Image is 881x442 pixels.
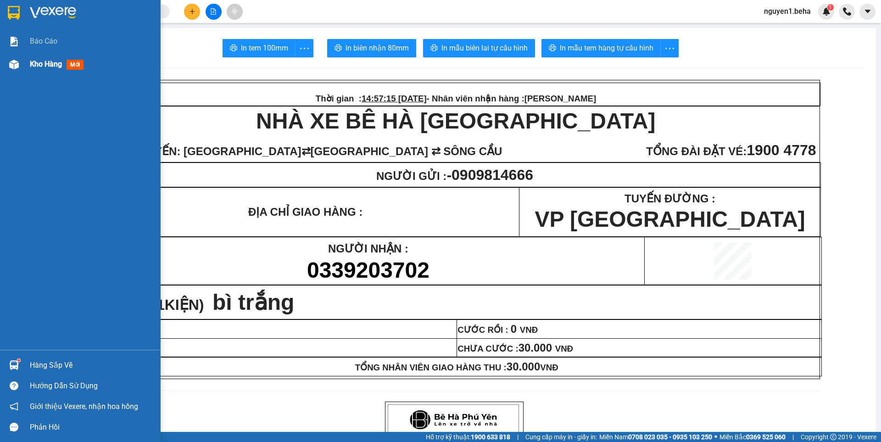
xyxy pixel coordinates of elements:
[560,42,653,54] span: In mẫu tem hàng tự cấu hình
[507,360,540,373] span: 30.000
[67,60,84,70] span: mới
[661,43,678,54] span: more
[184,4,200,20] button: plus
[660,39,679,57] button: more
[426,432,510,442] span: Hỗ trợ kỹ thuật:
[864,7,872,16] span: caret-down
[859,4,875,20] button: caret-down
[747,142,816,158] span: 1900 4778
[165,297,204,313] span: KIỆN)
[625,192,715,205] span: TUYẾN ĐƯỜNG :
[231,8,238,15] span: aim
[223,39,296,57] button: printerIn tem 100mm
[830,434,836,440] span: copyright
[248,206,362,218] strong: ĐỊA CHỈ GIAO HÀNG :
[9,37,19,46] img: solution-icon
[362,94,427,103] span: 14:57:15 [DATE]
[206,4,222,20] button: file-add
[452,167,533,183] span: 0909814666
[646,145,747,157] span: TỔNG ĐÀI ĐẶT VÉ:
[757,6,818,17] span: nguyen1.beha
[524,94,597,103] span: [PERSON_NAME]
[355,363,558,372] span: TỔNG NHÂN VIÊN GIAO HÀNG THU :
[327,39,416,57] button: printerIn biên nhận 80mm
[30,401,138,412] span: Giới thiệu Vexere, nhận hoa hồng
[296,43,313,54] span: more
[457,344,573,353] span: CHƯA CƯỚC :
[517,432,519,442] span: |
[507,363,558,372] span: VNĐ
[210,8,217,15] span: file-add
[311,145,502,157] span: [GEOGRAPHIC_DATA] ⇄ SÔNG CẦU
[80,15,145,25] span: 14:57:15 [DATE]
[552,344,573,353] span: VNĐ
[30,420,154,434] div: Phản hồi
[599,432,712,442] span: Miền Nam
[441,42,528,54] span: In mẫu biên lai tự cấu hình
[9,60,19,69] img: warehouse-icon
[30,358,154,372] div: Hàng sắp về
[328,242,408,255] span: NGƯỜI NHẬN :
[843,7,851,16] img: phone-icon
[140,145,301,157] span: TUYẾN: [GEOGRAPHIC_DATA]
[10,423,18,431] span: message
[457,325,538,335] span: CƯỚC RỒI :
[746,433,786,441] strong: 0369 525 060
[230,44,237,53] span: printer
[541,39,661,57] button: printerIn mẫu tem hàng tự cấu hình
[30,35,57,47] span: Báo cáo
[335,44,342,53] span: printer
[792,432,794,442] span: |
[256,109,655,133] strong: NHÀ XE BÊ HÀ [GEOGRAPHIC_DATA]
[628,433,712,441] strong: 0708 023 035 - 0935 103 250
[714,435,717,439] span: ⚪️
[30,60,62,68] span: Kho hàng
[549,44,556,53] span: printer
[34,15,243,35] span: Thời gian : - Nhân viên nhận hàng :
[423,39,535,57] button: printerIn mẫu biên lai tự cấu hình
[241,42,288,54] span: In tem 100mm
[9,360,19,370] img: warehouse-icon
[17,359,20,362] sup: 1
[212,290,294,314] span: bì trắng
[471,433,510,441] strong: 1900 633 818
[295,39,313,57] button: more
[346,42,409,54] span: In biên nhận 80mm
[822,7,831,16] img: icon-new-feature
[376,170,536,182] span: NGƯỜI GỬI :
[103,25,175,35] span: [PERSON_NAME]
[511,323,517,335] span: 0
[30,379,154,393] div: Hướng dẫn sử dụng
[301,145,311,157] span: ⇄
[316,94,596,103] span: Thời gian : - Nhân viên nhận hàng :
[525,432,597,442] span: Cung cấp máy in - giấy in:
[829,4,832,11] span: 1
[307,258,429,282] span: 0339203702
[519,341,552,354] span: 30.000
[719,432,786,442] span: Miền Bắc
[535,207,805,231] span: VP [GEOGRAPHIC_DATA]
[10,381,18,390] span: question-circle
[827,4,834,11] sup: 1
[10,402,18,411] span: notification
[446,167,533,183] span: -
[430,44,438,53] span: printer
[517,325,538,335] span: VNĐ
[189,8,195,15] span: plus
[227,4,243,20] button: aim
[8,6,20,20] img: logo-vxr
